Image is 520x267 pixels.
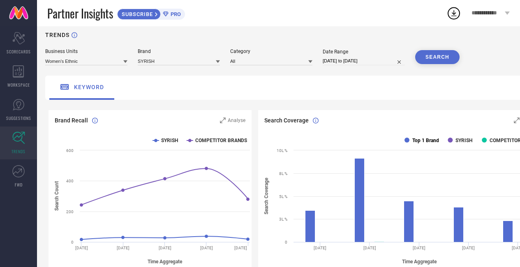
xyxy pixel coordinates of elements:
text: 8L % [279,171,287,176]
text: [DATE] [462,246,475,250]
text: 3L % [279,217,287,221]
text: 200 [66,209,74,214]
tspan: Search Coverage [264,177,270,214]
text: [DATE] [75,246,88,250]
tspan: Time Aggregate [402,259,437,265]
svg: Zoom [514,117,520,123]
span: Analyse [228,117,245,123]
div: Category [230,48,312,54]
text: [DATE] [234,246,247,250]
input: Select date range [323,57,405,65]
text: [DATE] [314,246,327,250]
span: keyword [74,84,104,90]
text: [DATE] [363,246,376,250]
text: 10L % [277,148,287,153]
tspan: Time Aggregate [148,259,183,265]
text: Top 1 Brand [412,138,439,143]
span: PRO [169,11,181,17]
div: Date Range [323,49,405,55]
span: FWD [15,182,23,188]
text: [DATE] [200,246,213,250]
text: 0 [71,240,74,244]
span: SCORECARDS [7,48,31,55]
a: SUBSCRIBEPRO [117,7,185,20]
text: 600 [66,148,74,153]
button: SEARCH [415,50,460,64]
tspan: Search Count [54,182,60,211]
span: TRENDS [12,148,25,154]
span: Search Coverage [264,117,309,124]
span: SUGGESTIONS [6,115,31,121]
text: 0 [285,240,287,244]
div: Business Units [45,48,127,54]
span: SUBSCRIBE [118,11,155,17]
span: Brand Recall [55,117,88,124]
text: SYRISH [161,138,178,143]
span: WORKSPACE [7,82,30,88]
text: SYRISH [456,138,473,143]
text: [DATE] [117,246,129,250]
text: [DATE] [159,246,171,250]
text: 400 [66,179,74,183]
div: Open download list [446,6,461,21]
text: COMPETITOR BRANDS [195,138,247,143]
h1: TRENDS [45,32,69,38]
text: [DATE] [413,246,425,250]
span: Partner Insights [47,5,113,22]
svg: Zoom [220,117,226,123]
text: 5L % [279,194,287,199]
div: Brand [138,48,220,54]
